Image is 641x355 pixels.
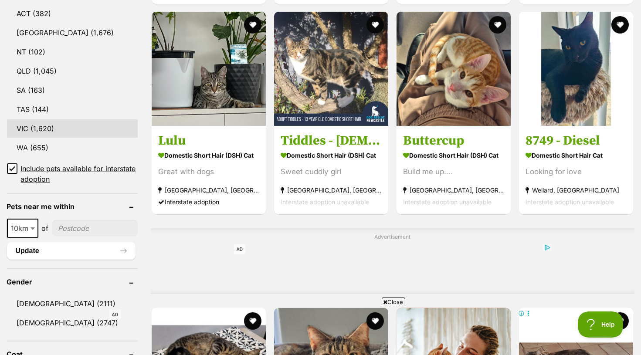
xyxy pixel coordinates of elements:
span: 10km [7,219,38,238]
strong: [GEOGRAPHIC_DATA], [GEOGRAPHIC_DATA] [403,184,504,196]
a: 8749 - Diesel Domestic Short Hair Cat Looking for love Wellard, [GEOGRAPHIC_DATA] Interstate adop... [519,126,633,214]
a: WA (655) [7,139,138,157]
iframe: Advertisement [392,285,393,285]
h3: Tiddles - [DEMOGRAPHIC_DATA] Domestic Short Hair [281,132,382,149]
img: Buttercup - Domestic Short Hair (DSH) Cat [397,12,511,126]
a: VIC (1,620) [7,119,138,138]
div: Advertisement [151,228,634,294]
img: Lulu - Domestic Short Hair (DSH) Cat [152,12,266,126]
a: Include pets available for interstate adoption [7,163,138,184]
a: ACT (382) [7,4,138,23]
img: 8749 - Diesel - Domestic Short Hair Cat [519,12,633,126]
h3: Lulu [158,132,259,149]
button: favourite [244,16,261,34]
input: postcode [52,220,138,237]
a: QLD (1,045) [7,62,138,80]
div: Sweet cuddly girl [281,166,382,178]
strong: Wellard, [GEOGRAPHIC_DATA] [526,184,627,196]
span: Interstate adoption unavailable [281,198,369,206]
h3: 8749 - Diesel [526,132,627,149]
button: favourite [612,16,629,34]
strong: [GEOGRAPHIC_DATA], [GEOGRAPHIC_DATA] [158,184,259,196]
div: Great with dogs [158,166,259,178]
iframe: Help Scout Beacon - Open [578,311,624,338]
strong: [GEOGRAPHIC_DATA], [GEOGRAPHIC_DATA] [281,184,382,196]
strong: Domestic Short Hair (DSH) Cat [403,149,504,162]
span: AD [234,244,245,254]
span: 10km [8,222,37,234]
img: Tiddles - 13 Year Old Domestic Short Hair - Domestic Short Hair (DSH) Cat [274,12,388,126]
a: SA (163) [7,81,138,99]
a: TAS (144) [7,100,138,118]
strong: Domestic Short Hair (DSH) Cat [158,149,259,162]
button: Update [7,242,136,260]
span: Interstate adoption unavailable [526,198,614,206]
header: Gender [7,278,138,286]
div: Looking for love [526,166,627,178]
header: Pets near me within [7,203,138,210]
a: Lulu Domestic Short Hair (DSH) Cat Great with dogs [GEOGRAPHIC_DATA], [GEOGRAPHIC_DATA] Interstat... [152,126,266,214]
a: [GEOGRAPHIC_DATA] (1,676) [7,24,138,42]
strong: Domestic Short Hair (DSH) Cat [281,149,382,162]
div: Interstate adoption [158,196,259,208]
button: favourite [366,16,384,34]
a: [DEMOGRAPHIC_DATA] (2747) [7,314,138,332]
a: [DEMOGRAPHIC_DATA] (2111) [7,294,138,313]
h3: Buttercup [403,132,504,149]
strong: Domestic Short Hair Cat [526,149,627,162]
span: AD [109,310,121,320]
span: Interstate adoption unavailable [403,198,492,206]
span: of [42,223,49,233]
button: favourite [489,16,506,34]
a: Buttercup Domestic Short Hair (DSH) Cat Build me up.... [GEOGRAPHIC_DATA], [GEOGRAPHIC_DATA] Inte... [397,126,511,214]
a: NT (102) [7,43,138,61]
a: Tiddles - [DEMOGRAPHIC_DATA] Domestic Short Hair Domestic Short Hair (DSH) Cat Sweet cuddly girl ... [274,126,388,214]
span: Include pets available for interstate adoption [21,163,138,184]
div: Build me up.... [403,166,504,178]
span: Close [382,298,405,306]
